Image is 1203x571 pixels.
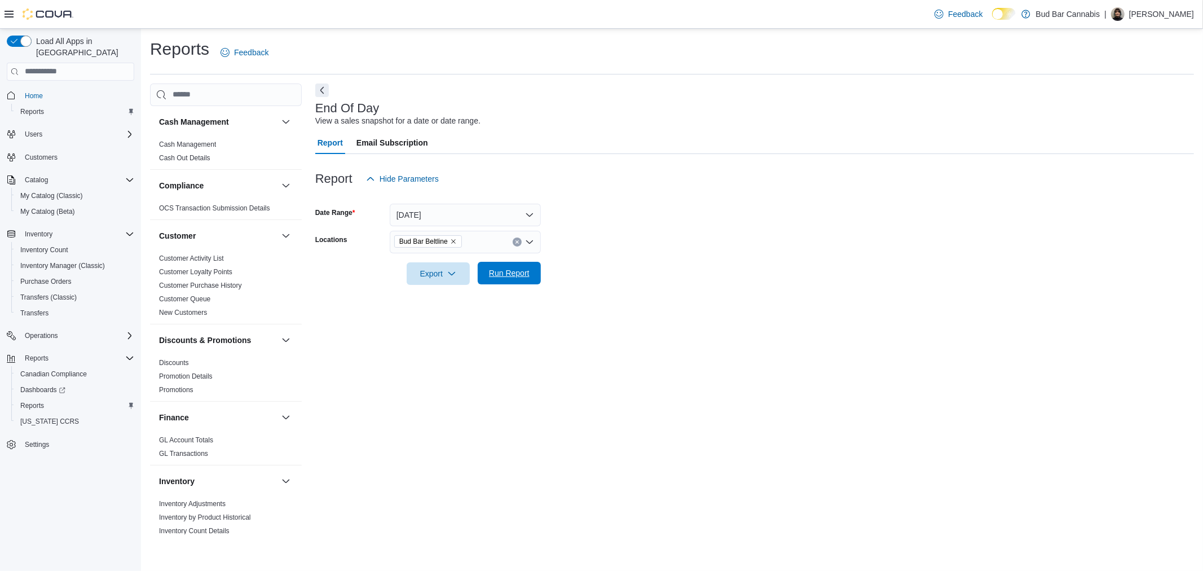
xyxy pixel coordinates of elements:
[16,291,81,304] a: Transfers (Classic)
[315,235,347,244] label: Locations
[16,243,73,257] a: Inventory Count
[7,83,134,482] nav: Complex example
[159,295,210,303] a: Customer Queue
[159,527,230,535] a: Inventory Count Details
[20,89,47,103] a: Home
[20,151,62,164] a: Customers
[159,308,207,317] span: New Customers
[159,180,204,191] h3: Compliance
[948,8,982,20] span: Feedback
[11,366,139,382] button: Canadian Compliance
[2,328,139,344] button: Operations
[159,116,229,128] h3: Cash Management
[159,204,270,212] a: OCS Transaction Submission Details
[279,475,293,488] button: Inventory
[2,126,139,142] button: Users
[159,230,196,241] h3: Customer
[16,415,83,428] a: [US_STATE] CCRS
[20,437,134,451] span: Settings
[20,173,134,187] span: Catalog
[20,309,49,318] span: Transfers
[150,252,302,324] div: Customer
[150,38,209,60] h1: Reports
[159,282,242,289] a: Customer Purchase History
[1104,7,1107,21] p: |
[16,367,134,381] span: Canadian Compliance
[20,245,68,254] span: Inventory Count
[25,91,43,100] span: Home
[159,281,242,290] span: Customer Purchase History
[390,204,541,226] button: [DATE]
[2,436,139,453] button: Settings
[159,499,226,508] span: Inventory Adjustments
[159,180,277,191] button: Compliance
[450,238,457,245] button: Remove Bud Bar Beltline from selection in this group
[315,115,481,127] div: View a sales snapshot for a date or date range.
[16,399,49,412] a: Reports
[20,227,134,241] span: Inventory
[159,513,251,521] a: Inventory by Product Historical
[11,188,139,204] button: My Catalog (Classic)
[16,189,134,203] span: My Catalog (Classic)
[20,107,44,116] span: Reports
[11,104,139,120] button: Reports
[11,398,139,414] button: Reports
[315,208,355,217] label: Date Range
[2,350,139,366] button: Reports
[25,230,52,239] span: Inventory
[150,356,302,401] div: Discounts & Promotions
[1111,7,1125,21] div: Marisa J
[159,385,193,394] span: Promotions
[159,268,232,276] a: Customer Loyalty Points
[20,173,52,187] button: Catalog
[16,291,134,304] span: Transfers (Classic)
[159,335,277,346] button: Discounts & Promotions
[159,309,207,317] a: New Customers
[16,205,80,218] a: My Catalog (Beta)
[16,415,134,428] span: Washington CCRS
[356,131,428,154] span: Email Subscription
[20,370,87,379] span: Canadian Compliance
[11,258,139,274] button: Inventory Manager (Classic)
[159,450,208,458] a: GL Transactions
[234,47,268,58] span: Feedback
[478,262,541,284] button: Run Report
[20,293,77,302] span: Transfers (Classic)
[159,513,251,522] span: Inventory by Product Historical
[159,295,210,304] span: Customer Queue
[16,367,91,381] a: Canadian Compliance
[2,172,139,188] button: Catalog
[11,274,139,289] button: Purchase Orders
[525,238,534,247] button: Open list of options
[394,235,462,248] span: Bud Bar Beltline
[23,8,73,20] img: Cova
[20,438,54,451] a: Settings
[20,352,53,365] button: Reports
[16,105,49,118] a: Reports
[362,168,443,190] button: Hide Parameters
[159,204,270,213] span: OCS Transaction Submission Details
[11,414,139,429] button: [US_STATE] CCRS
[315,102,380,115] h3: End Of Day
[159,358,189,367] span: Discounts
[20,401,44,410] span: Reports
[16,259,109,273] a: Inventory Manager (Classic)
[318,131,343,154] span: Report
[399,236,448,247] span: Bud Bar Beltline
[159,140,216,148] a: Cash Management
[159,412,189,423] h3: Finance
[11,204,139,219] button: My Catalog (Beta)
[279,333,293,347] button: Discounts & Promotions
[216,41,273,64] a: Feedback
[16,306,134,320] span: Transfers
[279,179,293,192] button: Compliance
[279,115,293,129] button: Cash Management
[20,277,72,286] span: Purchase Orders
[159,116,277,128] button: Cash Management
[159,436,213,444] a: GL Account Totals
[159,476,195,487] h3: Inventory
[513,238,522,247] button: Clear input
[20,417,79,426] span: [US_STATE] CCRS
[413,262,463,285] span: Export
